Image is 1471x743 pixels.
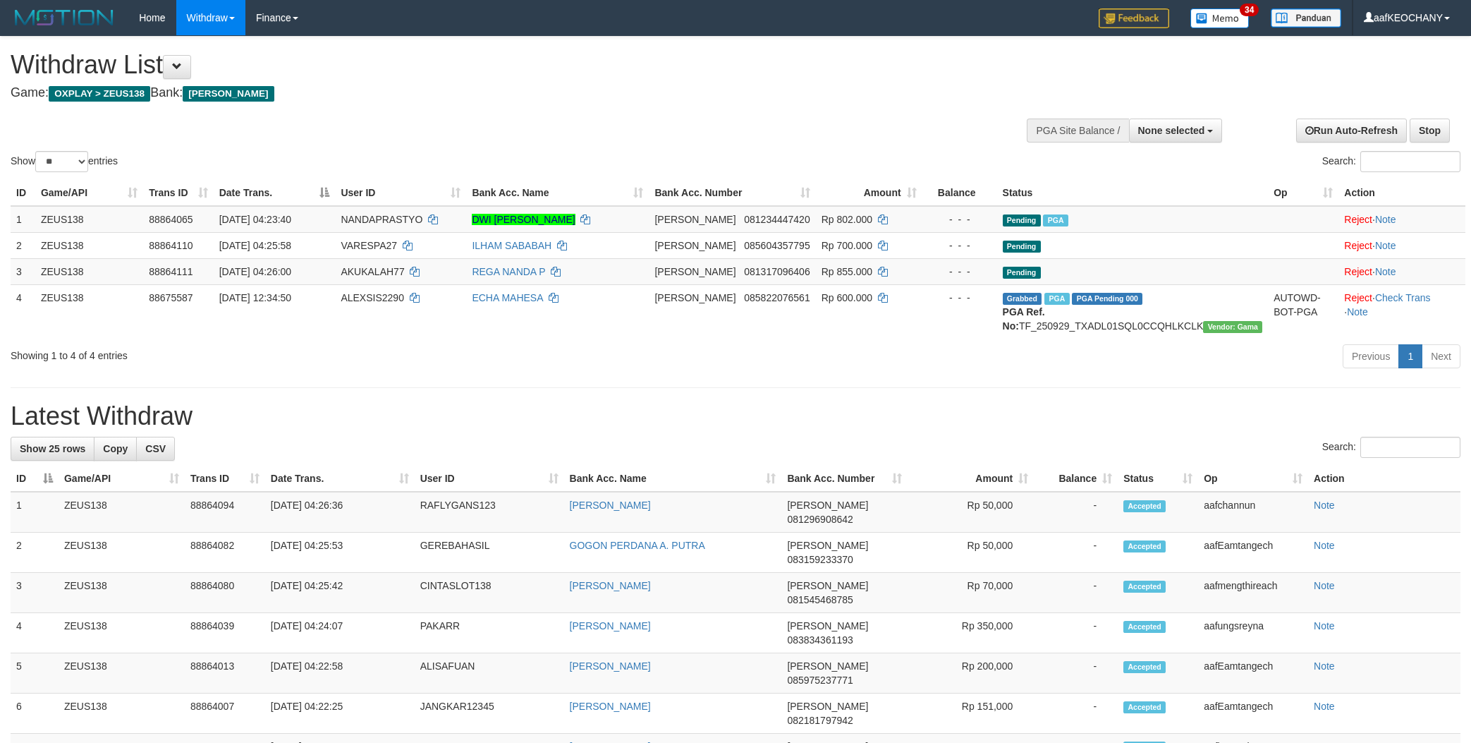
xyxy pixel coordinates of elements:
th: Bank Acc. Name: activate to sort column ascending [466,180,649,206]
a: [PERSON_NAME] [570,701,651,712]
a: CSV [136,437,175,461]
span: VARESPA27 [341,240,397,251]
td: JANGKAR12345 [415,694,564,734]
td: [DATE] 04:24:07 [265,613,415,653]
span: Copy 082181797942 to clipboard [787,715,853,726]
a: Reject [1344,240,1372,251]
span: [PERSON_NAME] [787,660,868,672]
a: [PERSON_NAME] [570,660,651,672]
span: Copy 083834361193 to clipboard [787,634,853,646]
td: aafEamtangech [1198,694,1308,734]
label: Search: [1322,437,1460,458]
th: Amount: activate to sort column ascending [908,466,1034,492]
td: Rp 50,000 [908,492,1034,533]
td: aafEamtangech [1198,653,1308,694]
th: Bank Acc. Number: activate to sort column ascending [781,466,908,492]
a: [PERSON_NAME] [570,620,651,632]
td: [DATE] 04:22:58 [265,653,415,694]
img: MOTION_logo.png [11,7,118,28]
span: [PERSON_NAME] [787,701,868,712]
span: 34 [1240,4,1259,16]
span: Accepted [1123,500,1166,512]
td: - [1034,533,1118,573]
td: - [1034,573,1118,613]
td: TF_250929_TXADL01SQL0CCQHLKCLK [997,284,1269,339]
a: Next [1422,344,1460,368]
a: Note [1314,540,1335,551]
td: - [1034,492,1118,533]
span: Copy 081234447420 to clipboard [744,214,810,225]
a: ILHAM SABABAH [472,240,551,251]
th: User ID: activate to sort column ascending [415,466,564,492]
span: Grabbed [1003,293,1042,305]
img: panduan.png [1271,8,1341,28]
td: · [1338,232,1465,258]
div: - - - [928,238,991,253]
td: 88864094 [185,492,265,533]
span: PGA Pending [1072,293,1142,305]
h4: Game: Bank: [11,86,967,100]
div: - - - [928,212,991,226]
span: Copy [103,443,128,454]
td: · · [1338,284,1465,339]
th: Op: activate to sort column ascending [1268,180,1338,206]
span: [PERSON_NAME] [787,620,868,632]
span: 88864065 [149,214,193,225]
td: ZEUS138 [59,533,185,573]
td: - [1034,653,1118,694]
td: AUTOWD-BOT-PGA [1268,284,1338,339]
a: Stop [1410,119,1450,143]
td: ZEUS138 [35,284,143,339]
a: Reject [1344,214,1372,225]
td: 88864080 [185,573,265,613]
td: 88864013 [185,653,265,694]
a: Note [1375,240,1396,251]
td: ZEUS138 [35,232,143,258]
th: Date Trans.: activate to sort column ascending [265,466,415,492]
td: 2 [11,232,35,258]
div: - - - [928,291,991,305]
th: Date Trans.: activate to sort column descending [214,180,336,206]
span: [PERSON_NAME] [787,580,868,591]
th: Bank Acc. Number: activate to sort column ascending [649,180,815,206]
th: Game/API: activate to sort column ascending [59,466,185,492]
th: Status [997,180,1269,206]
span: Rp 700.000 [822,240,872,251]
span: Accepted [1123,540,1166,552]
td: ALISAFUAN [415,653,564,694]
td: · [1338,258,1465,284]
span: 88675587 [149,292,193,303]
th: Amount: activate to sort column ascending [816,180,922,206]
td: aafchannun [1198,492,1308,533]
td: - [1034,613,1118,653]
td: [DATE] 04:22:25 [265,694,415,734]
span: Pending [1003,267,1041,279]
a: DWI [PERSON_NAME] [472,214,575,225]
a: Note [1314,500,1335,511]
span: [DATE] 04:23:40 [219,214,291,225]
input: Search: [1360,437,1460,458]
span: [DATE] 12:34:50 [219,292,291,303]
span: [PERSON_NAME] [183,86,274,102]
span: OXPLAY > ZEUS138 [49,86,150,102]
span: [DATE] 04:25:58 [219,240,291,251]
input: Search: [1360,151,1460,172]
th: Trans ID: activate to sort column ascending [185,466,265,492]
div: Showing 1 to 4 of 4 entries [11,343,602,363]
td: Rp 350,000 [908,613,1034,653]
th: Op: activate to sort column ascending [1198,466,1308,492]
td: 4 [11,284,35,339]
span: Show 25 rows [20,443,85,454]
a: Note [1314,580,1335,591]
span: Copy 083159233370 to clipboard [787,554,853,565]
th: Game/API: activate to sort column ascending [35,180,143,206]
span: ALEXSIS2290 [341,292,404,303]
span: Accepted [1123,701,1166,713]
th: Trans ID: activate to sort column ascending [143,180,213,206]
span: Rp 600.000 [822,292,872,303]
h1: Withdraw List [11,51,967,79]
div: - - - [928,265,991,279]
td: 6 [11,694,59,734]
span: Copy 081317096406 to clipboard [744,266,810,277]
td: 1 [11,492,59,533]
